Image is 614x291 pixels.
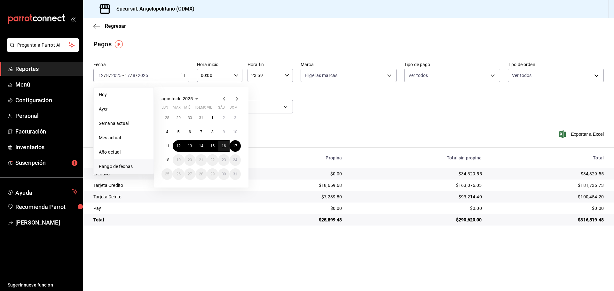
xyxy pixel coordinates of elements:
abbr: miércoles [184,105,190,112]
span: / [109,73,111,78]
button: 14 de agosto de 2025 [195,140,207,152]
span: Año actual [99,149,148,156]
span: Inventarios [15,143,78,151]
button: 6 de agosto de 2025 [184,126,195,138]
abbr: 14 de agosto de 2025 [199,144,203,148]
button: 10 de agosto de 2025 [230,126,241,138]
div: $93,214.40 [352,194,482,200]
abbr: 19 de agosto de 2025 [176,158,180,162]
button: 1 de agosto de 2025 [207,112,218,124]
button: 4 de agosto de 2025 [161,126,173,138]
abbr: 9 de agosto de 2025 [223,130,225,134]
button: 9 de agosto de 2025 [218,126,229,138]
abbr: 4 de agosto de 2025 [166,130,168,134]
button: 23 de agosto de 2025 [218,154,229,166]
span: Facturación [15,127,78,136]
span: / [104,73,106,78]
input: ---- [111,73,122,78]
label: Fecha [93,62,189,67]
button: 12 de agosto de 2025 [173,140,184,152]
input: -- [106,73,109,78]
div: $163,076.05 [352,182,482,188]
abbr: 11 de agosto de 2025 [165,144,169,148]
abbr: 28 de julio de 2025 [165,116,169,120]
abbr: 18 de agosto de 2025 [165,158,169,162]
button: 18 de agosto de 2025 [161,154,173,166]
abbr: 21 de agosto de 2025 [199,158,203,162]
div: $34,329.55 [492,171,604,177]
button: 11 de agosto de 2025 [161,140,173,152]
div: Tarjeta Debito [93,194,239,200]
span: Ver todos [512,72,531,79]
abbr: jueves [195,105,233,112]
span: Elige las marcas [305,72,337,79]
span: Semana actual [99,120,148,127]
abbr: lunes [161,105,168,112]
button: 8 de agosto de 2025 [207,126,218,138]
abbr: 13 de agosto de 2025 [188,144,192,148]
button: Regresar [93,23,126,29]
span: Pregunta a Parrot AI [17,42,69,49]
span: Ver todos [408,72,428,79]
button: 28 de agosto de 2025 [195,168,207,180]
input: ---- [138,73,148,78]
label: Hora fin [248,62,293,67]
button: 5 de agosto de 2025 [173,126,184,138]
abbr: 10 de agosto de 2025 [233,130,237,134]
button: 17 de agosto de 2025 [230,140,241,152]
h3: Sucursal: Angelopolitano (CDMX) [111,5,194,13]
span: Configuración [15,96,78,104]
abbr: 2 de agosto de 2025 [223,116,225,120]
button: 31 de julio de 2025 [195,112,207,124]
label: Marca [301,62,397,67]
abbr: 31 de julio de 2025 [199,116,203,120]
span: Regresar [105,23,126,29]
button: 31 de agosto de 2025 [230,168,241,180]
div: $0.00 [492,205,604,211]
button: 19 de agosto de 2025 [173,154,184,166]
abbr: domingo [230,105,238,112]
span: Rango de fechas [99,163,148,170]
button: 21 de agosto de 2025 [195,154,207,166]
abbr: 15 de agosto de 2025 [210,144,215,148]
input: -- [124,73,130,78]
span: Hoy [99,91,148,98]
div: Propina [249,155,342,160]
label: Tipo de pago [404,62,500,67]
button: 13 de agosto de 2025 [184,140,195,152]
span: Personal [15,111,78,120]
abbr: 5 de agosto de 2025 [177,130,180,134]
button: 26 de agosto de 2025 [173,168,184,180]
button: 20 de agosto de 2025 [184,154,195,166]
span: Ayer [99,106,148,112]
span: Suscripción [15,158,78,167]
div: Total [93,217,239,223]
div: Pagos [93,39,112,49]
div: $18,659.68 [249,182,342,188]
div: $7,239.80 [249,194,342,200]
abbr: 25 de agosto de 2025 [165,172,169,176]
abbr: sábado [218,105,225,112]
button: 22 de agosto de 2025 [207,154,218,166]
button: Exportar a Excel [560,130,604,138]
label: Hora inicio [197,62,242,67]
a: Pregunta a Parrot AI [4,46,79,53]
abbr: martes [173,105,180,112]
div: $34,329.55 [352,171,482,177]
label: Tipo de orden [508,62,604,67]
div: Total sin propina [352,155,482,160]
abbr: 27 de agosto de 2025 [188,172,192,176]
div: $25,899.48 [249,217,342,223]
button: 27 de agosto de 2025 [184,168,195,180]
span: agosto de 2025 [161,96,193,101]
span: Sugerir nueva función [8,282,78,288]
div: $0.00 [249,205,342,211]
span: [PERSON_NAME] [15,218,78,227]
button: Pregunta a Parrot AI [7,38,79,52]
input: -- [132,73,136,78]
button: 30 de agosto de 2025 [218,168,229,180]
abbr: 31 de agosto de 2025 [233,172,237,176]
span: - [122,73,124,78]
div: $0.00 [352,205,482,211]
abbr: 30 de julio de 2025 [188,116,192,120]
